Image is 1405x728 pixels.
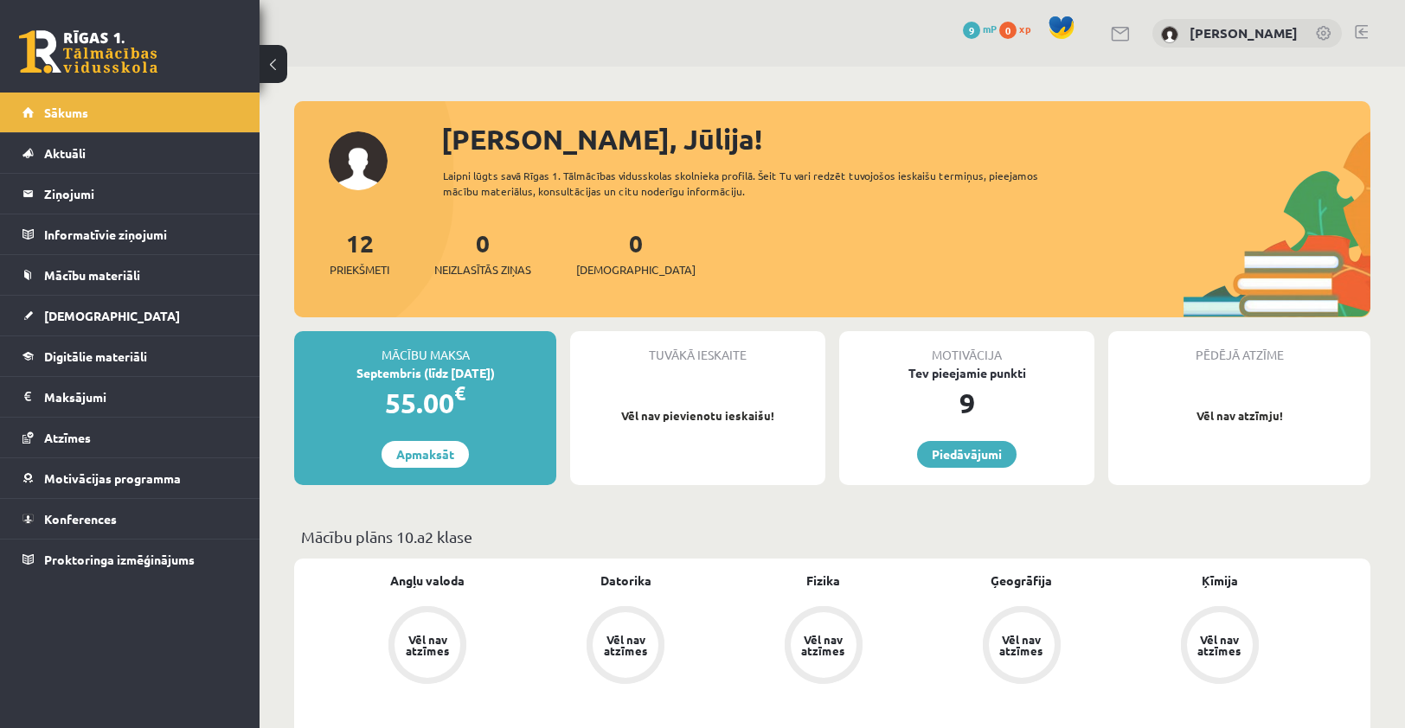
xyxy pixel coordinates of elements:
p: Vēl nav pievienotu ieskaišu! [579,407,817,425]
div: Tuvākā ieskaite [570,331,825,364]
span: € [454,380,465,406]
a: Vēl nav atzīmes [725,606,923,687]
span: Digitālie materiāli [44,348,147,364]
a: [DEMOGRAPHIC_DATA] [22,296,238,335]
span: 9 [963,22,980,39]
a: Datorika [600,572,651,590]
div: Vēl nav atzīmes [403,634,452,656]
a: Proktoringa izmēģinājums [22,540,238,579]
div: 55.00 [294,382,556,424]
a: Ķīmija [1202,572,1238,590]
div: Laipni lūgts savā Rīgas 1. Tālmācības vidusskolas skolnieka profilā. Šeit Tu vari redzēt tuvojošo... [443,168,1088,199]
div: [PERSON_NAME], Jūlija! [441,118,1370,160]
span: 0 [999,22,1017,39]
a: Vēl nav atzīmes [329,606,527,687]
a: Rīgas 1. Tālmācības vidusskola [19,30,157,73]
div: Vēl nav atzīmes [1196,634,1244,656]
a: Angļu valoda [390,572,465,590]
legend: Maksājumi [44,377,238,417]
div: Motivācija [839,331,1094,364]
a: 0 xp [999,22,1039,35]
legend: Informatīvie ziņojumi [44,214,238,254]
span: mP [983,22,997,35]
a: Ģeogrāfija [991,572,1052,590]
a: Informatīvie ziņojumi [22,214,238,254]
a: Digitālie materiāli [22,336,238,376]
a: Fizika [806,572,840,590]
a: Ziņojumi [22,174,238,214]
a: Piedāvājumi [917,441,1017,468]
a: Konferences [22,499,238,539]
span: Proktoringa izmēģinājums [44,552,195,567]
div: Mācību maksa [294,331,556,364]
span: Atzīmes [44,430,91,445]
a: 12Priekšmeti [330,227,389,278]
p: Mācību plāns 10.a2 klase [301,525,1363,548]
div: Vēl nav atzīmes [799,634,848,656]
a: Atzīmes [22,418,238,457]
div: Septembris (līdz [DATE]) [294,364,556,382]
img: Jūlija Volkova [1161,26,1178,43]
span: Sākums [44,105,88,120]
a: Aktuāli [22,133,238,173]
span: [DEMOGRAPHIC_DATA] [44,308,180,323]
div: Pēdējā atzīme [1108,331,1370,364]
legend: Ziņojumi [44,174,238,214]
span: Aktuāli [44,145,86,161]
span: Motivācijas programma [44,470,181,486]
a: 0Neizlasītās ziņas [434,227,531,278]
a: Vēl nav atzīmes [527,606,725,687]
a: Maksājumi [22,377,238,417]
a: Sākums [22,93,238,132]
a: 0[DEMOGRAPHIC_DATA] [576,227,696,278]
a: Mācību materiāli [22,255,238,295]
span: Konferences [44,511,117,527]
a: Motivācijas programma [22,458,238,498]
a: Apmaksāt [382,441,469,468]
span: Mācību materiāli [44,267,140,283]
a: 9 mP [963,22,997,35]
span: Neizlasītās ziņas [434,261,531,278]
a: [PERSON_NAME] [1190,24,1298,42]
div: Tev pieejamie punkti [839,364,1094,382]
a: Vēl nav atzīmes [922,606,1120,687]
span: xp [1019,22,1030,35]
p: Vēl nav atzīmju! [1117,407,1362,425]
span: Priekšmeti [330,261,389,278]
a: Vēl nav atzīmes [1120,606,1318,687]
span: [DEMOGRAPHIC_DATA] [576,261,696,278]
div: Vēl nav atzīmes [998,634,1046,656]
div: Vēl nav atzīmes [601,634,650,656]
div: 9 [839,382,1094,424]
